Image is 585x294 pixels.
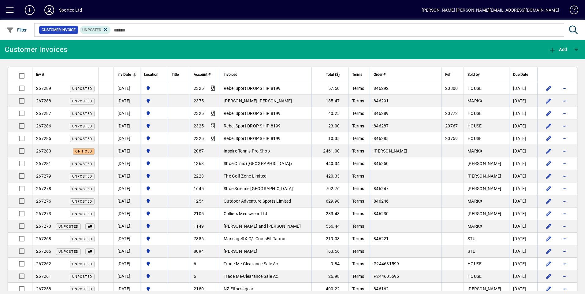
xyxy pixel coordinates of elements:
[224,174,266,178] span: The Golf Zone Limited
[468,71,480,78] span: Sold by
[144,223,164,230] span: Sportco Ltd Warehouse
[509,258,537,270] td: [DATE]
[72,137,92,141] span: Unposted
[311,182,348,195] td: 702.76
[374,211,389,216] span: 846230
[374,286,389,291] span: 846162
[513,71,528,78] span: Due Date
[468,136,482,141] span: HOUSE
[560,284,569,294] button: More options
[114,270,140,283] td: [DATE]
[114,95,140,107] td: [DATE]
[468,111,482,116] span: HOUSE
[509,95,537,107] td: [DATE]
[36,186,51,191] span: 267278
[144,148,164,154] span: Sportco Ltd Warehouse
[36,274,51,279] span: 267261
[374,86,389,91] span: 846292
[36,249,51,254] span: 267266
[311,270,348,283] td: 26.98
[311,82,348,95] td: 57.50
[544,146,553,156] button: Edit
[544,184,553,193] button: Edit
[374,98,389,103] span: 846291
[194,224,204,229] span: 1149
[311,107,348,120] td: 40.25
[374,71,386,78] span: Order #
[194,86,204,91] span: 2325
[72,87,92,91] span: Unposted
[144,285,164,292] span: Sportco Ltd Warehouse
[224,211,267,216] span: Colliers Menswear Ltd
[544,271,553,281] button: Edit
[468,149,483,153] span: MARKX
[509,82,537,95] td: [DATE]
[352,149,364,153] span: Terms
[352,123,364,128] span: Terms
[352,286,364,291] span: Terms
[509,145,537,157] td: [DATE]
[468,261,482,266] span: HOUSE
[194,71,211,78] span: Account #
[560,209,569,219] button: More options
[560,259,569,269] button: More options
[194,199,204,204] span: 1254
[72,175,92,178] span: Unposted
[144,210,164,217] span: Sportco Ltd Warehouse
[72,124,92,128] span: Unposted
[315,71,345,78] div: Total ($)
[445,71,460,78] div: Ref
[194,136,204,141] span: 2325
[560,121,569,131] button: More options
[468,86,482,91] span: HOUSE
[194,274,196,279] span: 6
[311,157,348,170] td: 440.34
[544,234,553,244] button: Edit
[374,71,438,78] div: Order #
[72,112,92,116] span: Unposted
[36,174,51,178] span: 267279
[144,71,164,78] div: Location
[468,161,501,166] span: [PERSON_NAME]
[352,211,364,216] span: Terms
[114,132,140,145] td: [DATE]
[311,145,348,157] td: 2461.00
[549,47,567,52] span: Add
[374,123,389,128] span: 846287
[468,98,483,103] span: MARKX
[72,287,92,291] span: Unposted
[352,224,364,229] span: Terms
[144,273,164,280] span: Sportco Ltd Warehouse
[468,224,483,229] span: MARKX
[59,5,82,15] div: Sportco Ltd
[72,99,92,103] span: Unposted
[560,271,569,281] button: More options
[560,221,569,231] button: More options
[224,123,281,128] span: Rebel Sport DROP SHIP 8199
[36,111,51,116] span: 267287
[36,286,51,291] span: 267258
[224,224,301,229] span: [PERSON_NAME] and [PERSON_NAME]
[560,83,569,93] button: More options
[75,149,92,153] span: On hold
[42,27,76,33] span: Customer Invoice
[114,195,140,208] td: [DATE]
[445,123,458,128] span: 20767
[144,160,164,167] span: Sportco Ltd Warehouse
[114,120,140,132] td: [DATE]
[117,71,136,78] div: Inv Date
[117,71,131,78] span: Inv Date
[36,261,51,266] span: 267262
[311,233,348,245] td: 219.08
[58,250,78,254] span: Unposted
[114,157,140,170] td: [DATE]
[144,85,164,92] span: Sportco Ltd Warehouse
[509,270,537,283] td: [DATE]
[36,224,51,229] span: 267270
[114,208,140,220] td: [DATE]
[374,136,389,141] span: 846285
[194,236,204,241] span: 7886
[352,261,364,266] span: Terms
[544,83,553,93] button: Edit
[194,174,204,178] span: 2223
